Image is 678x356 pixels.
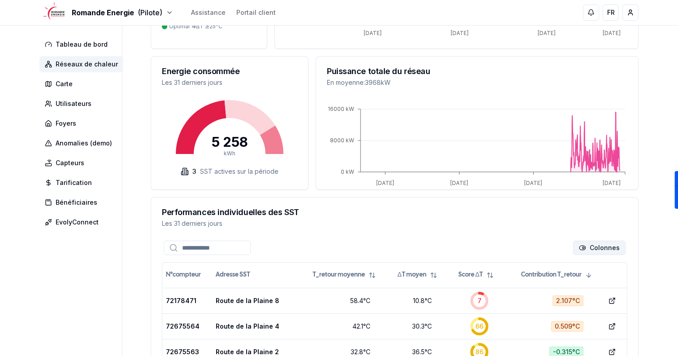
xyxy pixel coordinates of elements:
[521,271,582,280] span: Contribution T_retour
[72,7,134,18] span: Romande Energie
[451,30,469,36] tspan: [DATE]
[56,218,99,227] span: EvolyConnect
[162,219,627,228] p: Les 31 derniers jours
[162,78,297,87] p: Les 31 derniers jours
[538,30,556,36] tspan: [DATE]
[470,292,488,310] div: Progress circle
[39,96,127,112] a: Utilisateurs
[166,271,209,280] div: N°compteur
[453,268,500,282] button: Not sorted. Click to sort ascending.
[516,268,598,282] button: Sorted descending. Click to sort ascending.
[191,8,226,17] a: Assistance
[56,60,118,69] span: Réseaux de chaleur
[216,296,292,305] div: Route de la Plaine 8
[39,194,127,211] a: Bénéficiaires
[39,36,127,53] a: Tableau de bord
[56,40,108,49] span: Tableau de bord
[216,322,292,331] div: Route de la Plaine 4
[39,135,127,151] a: Anomalies (demo)
[56,158,84,167] span: Capteurs
[524,180,542,186] tspan: [DATE]
[299,296,381,305] div: 58.4 °C
[166,296,209,305] div: 72178471
[607,8,615,17] span: FR
[162,208,627,216] h3: Performances individuelles des SST
[313,271,365,280] span: T_retour moyenne
[169,23,222,30] span: Optimal => ΔT ≥ 25 °C
[56,79,73,88] span: Carte
[138,7,162,18] span: (Pilote)
[56,178,92,187] span: Tarification
[192,167,196,176] span: 3
[364,30,382,36] tspan: [DATE]
[388,322,443,331] div: 30.3 °C
[552,295,583,306] span: 2.107 °C
[327,67,627,75] h3: Puissance totale du réseau
[299,322,381,331] div: 42.1 °C
[327,78,627,87] p: En moyenne : 3968 kW
[475,322,483,331] span: 66
[56,139,112,148] span: Anomalies (demo)
[39,115,127,132] a: Foyers
[166,322,209,331] div: 72675564
[458,271,483,280] span: Score ΔT
[39,214,127,230] a: EvolyConnect
[450,180,468,186] tspan: [DATE]
[39,2,68,20] img: Romande Energie Logo
[388,296,443,305] div: 10.8 °C
[56,99,91,108] span: Utilisateurs
[330,137,354,144] tspan: 8000 kW
[603,30,621,36] tspan: [DATE]
[573,241,626,255] button: Cocher les colonnes
[212,134,248,150] tspan: 5 258
[478,296,482,305] span: 7
[162,67,297,75] h3: Energie consommée
[39,175,127,191] a: Tarification
[470,317,488,335] div: Progress circle
[224,150,235,157] tspan: kWh
[236,8,276,17] a: Portail client
[39,155,127,171] a: Capteurs
[397,271,426,280] span: ΔT moyen
[341,168,354,175] tspan: 0 kW
[392,268,443,282] button: Not sorted. Click to sort ascending.
[39,56,127,72] a: Réseaux de chaleur
[216,271,292,280] div: Adresse SST
[39,6,173,20] button: Romande Energie(Pilote)
[551,321,583,332] span: 0.509 °C
[328,105,354,112] tspan: 16000 kW
[200,167,278,176] span: SST actives sur la période
[56,198,97,207] span: Bénéficiaires
[307,268,381,282] button: Not sorted. Click to sort ascending.
[39,76,127,92] a: Carte
[603,180,621,186] tspan: [DATE]
[56,119,76,128] span: Foyers
[376,180,394,186] tspan: [DATE]
[603,4,619,21] button: FR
